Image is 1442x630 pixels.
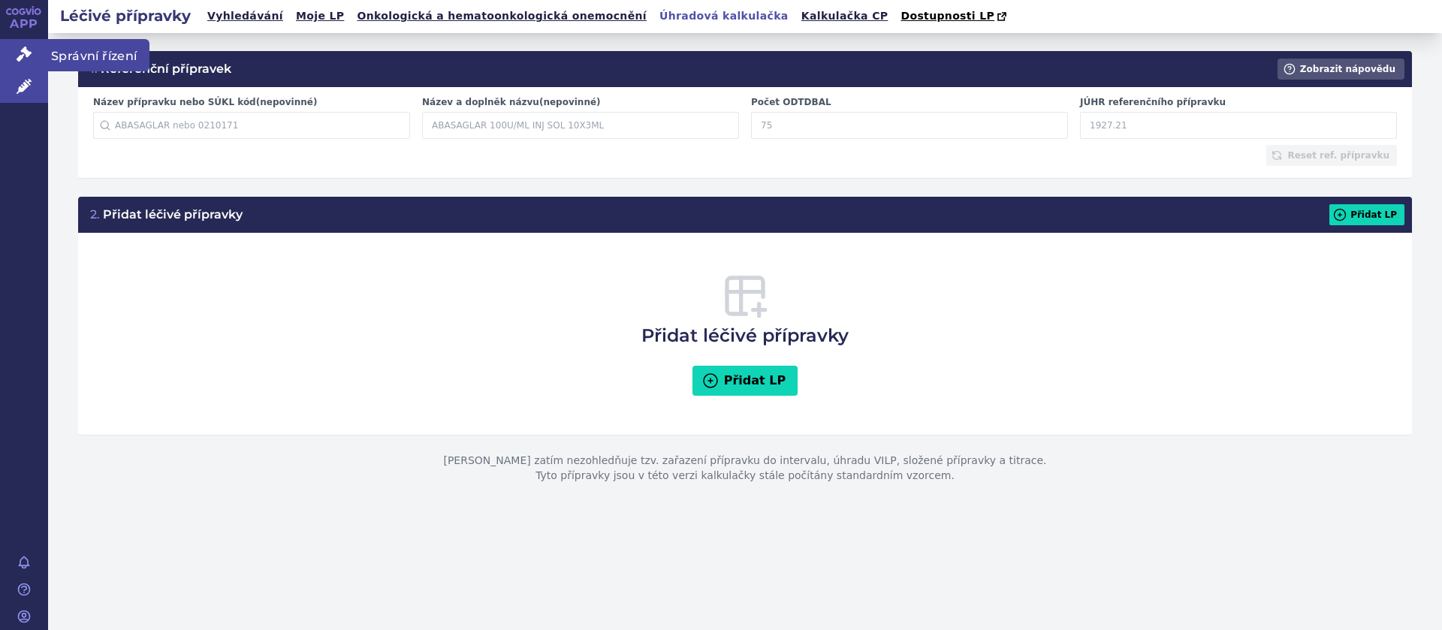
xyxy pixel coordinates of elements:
[48,39,149,71] span: Správní řízení
[641,272,849,348] h3: Přidat léčivé přípravky
[1278,59,1404,80] button: Zobrazit nápovědu
[90,207,100,222] span: 2.
[422,96,739,109] label: Název a doplněk názvu
[539,97,601,107] span: (nepovinné)
[291,6,348,26] a: Moje LP
[1080,112,1397,139] input: 1927.21
[1329,204,1404,225] button: Přidat LP
[90,62,98,76] span: 1.
[78,436,1412,501] p: [PERSON_NAME] zatím nezohledňuje tzv. zařazení přípravku do intervalu, úhradu VILP, složené přípr...
[203,6,288,26] a: Vyhledávání
[692,366,798,396] button: Přidat LP
[751,96,1068,109] label: Počet ODTDBAL
[655,6,793,26] a: Úhradová kalkulačka
[797,6,893,26] a: Kalkulačka CP
[751,112,1068,139] input: 75
[256,97,318,107] span: (nepovinné)
[90,61,231,77] h3: Referenční přípravek
[93,112,410,139] input: ABASAGLAR nebo 0210171
[900,10,994,22] span: Dostupnosti LP
[1080,96,1397,109] label: JÚHR referenčního přípravku
[422,112,739,139] input: ABASAGLAR 100U/ML INJ SOL 10X3ML
[48,5,203,26] h2: Léčivé přípravky
[896,6,1014,27] a: Dostupnosti LP
[93,96,410,109] label: Název přípravku nebo SÚKL kód
[352,6,651,26] a: Onkologická a hematoonkologická onemocnění
[90,206,243,223] h3: Přidat léčivé přípravky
